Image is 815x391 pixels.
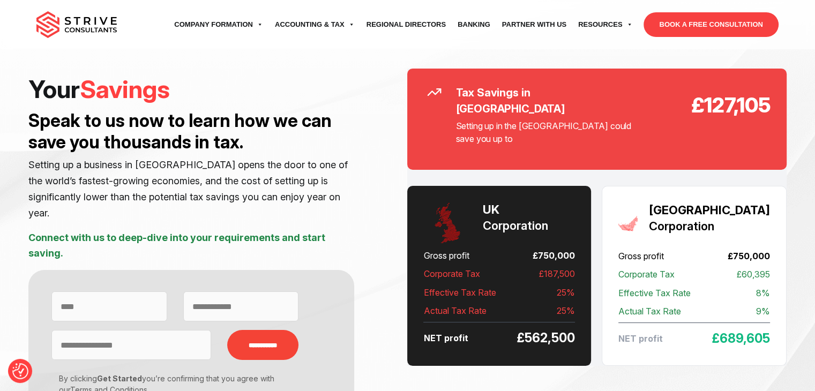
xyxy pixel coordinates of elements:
[28,232,325,259] strong: Connect with us to deep-dive into your requirements and start saving.
[423,330,468,345] span: NET profit
[618,331,663,346] span: NET profit
[28,74,354,104] h1: Your
[737,267,770,282] span: £60,395
[80,74,170,104] span: Savings
[482,202,548,234] h3: Corporation
[423,266,480,281] span: Corporate Tax
[36,11,117,38] img: main-logo.svg
[423,285,496,300] span: Effective Tax Rate
[649,202,770,235] h3: Corporation
[618,285,691,300] span: Effective Tax Rate
[455,85,631,117] h2: Tax Savings in [GEOGRAPHIC_DATA]
[269,10,361,40] a: Accounting & Tax
[649,203,770,217] strong: [GEOGRAPHIC_DATA]
[756,304,770,319] span: 9%
[572,10,638,40] a: Resources
[452,10,496,40] a: Banking
[618,249,664,264] span: Gross profit
[632,90,771,121] strong: £127,105
[28,110,354,153] h3: Speak to us now to learn how we can save you thousands in tax.
[496,10,572,40] a: Partner with Us
[557,303,575,318] span: 25%
[423,303,486,318] span: Actual Tax Rate
[97,374,142,383] strong: Get Started
[728,249,770,264] span: £750,000
[644,12,778,37] a: BOOK A FREE CONSULTATION
[712,331,770,346] span: £689,605
[517,330,575,345] span: £562,500
[423,248,469,263] span: Gross profit
[12,363,28,379] img: Revisit consent button
[557,285,575,300] span: 25%
[756,285,770,300] span: 8%
[618,267,675,282] span: Corporate Tax
[618,304,681,319] span: Actual Tax Rate
[455,119,631,145] p: Setting up in the [GEOGRAPHIC_DATA] could save you up to
[533,248,575,263] span: £750,000
[482,202,499,216] strong: UK
[539,266,575,281] span: £187,500
[168,10,269,40] a: Company Formation
[12,363,28,379] button: Consent Preferences
[361,10,452,40] a: Regional Directors
[28,157,354,221] p: Setting up a business in [GEOGRAPHIC_DATA] opens the door to one of the world’s fastest-growing e...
